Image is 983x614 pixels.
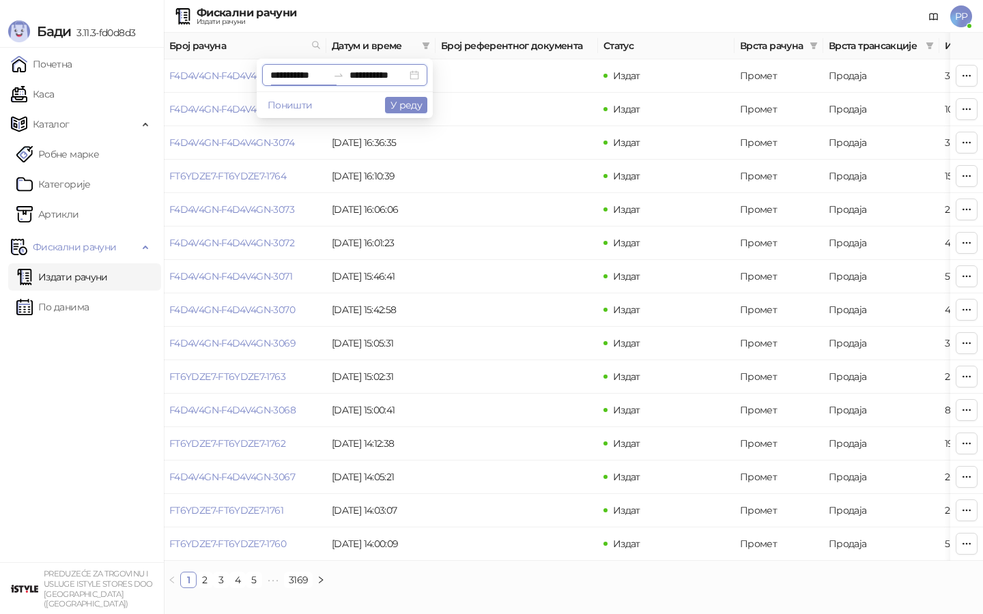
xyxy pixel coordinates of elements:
[169,304,295,316] a: F4D4V4GN-F4D4V4GN-3070
[823,126,939,160] td: Продаја
[613,437,640,450] span: Издат
[326,327,436,360] td: [DATE] 15:05:31
[326,394,436,427] td: [DATE] 15:00:41
[613,337,640,349] span: Издат
[326,360,436,394] td: [DATE] 15:02:31
[735,494,823,527] td: Промет
[823,460,939,494] td: Продаја
[164,494,326,527] td: FT6YDZE7-FT6YDZE7-1761
[613,170,640,182] span: Издат
[823,33,939,59] th: Врста трансакције
[422,42,430,50] span: filter
[326,527,436,561] td: [DATE] 14:00:09
[262,572,284,588] span: •••
[419,35,433,56] span: filter
[246,572,262,588] li: 5
[326,427,436,460] td: [DATE] 14:12:38
[11,575,38,602] img: 64x64-companyLogo-77b92cf4-9946-4f36-9751-bf7bb5fd2c7d.png
[613,538,640,550] span: Издат
[8,20,30,42] img: Logo
[169,538,286,550] a: FT6YDZE7-FT6YDZE7-1760
[164,360,326,394] td: FT6YDZE7-FT6YDZE7-1763
[164,527,326,561] td: FT6YDZE7-FT6YDZE7-1760
[16,293,89,321] a: По данима
[313,572,329,588] button: right
[169,170,286,182] a: FT6YDZE7-FT6YDZE7-1764
[169,136,294,149] a: F4D4V4GN-F4D4V4GN-3074
[823,494,939,527] td: Продаја
[326,226,436,260] td: [DATE] 16:01:23
[735,527,823,561] td: Промет
[326,126,436,160] td: [DATE] 16:36:35
[735,427,823,460] td: Промет
[164,260,326,293] td: F4D4V4GN-F4D4V4GN-3071
[164,226,326,260] td: F4D4V4GN-F4D4V4GN-3072
[823,193,939,226] td: Продаја
[735,327,823,360] td: Промет
[164,160,326,193] td: FT6YDZE7-FT6YDZE7-1764
[229,572,246,588] li: 4
[613,504,640,516] span: Издат
[613,404,640,416] span: Издат
[735,293,823,327] td: Промет
[326,293,436,327] td: [DATE] 15:42:58
[164,572,180,588] button: left
[923,5,945,27] a: Документација
[613,370,640,383] span: Издат
[735,126,823,160] td: Промет
[169,70,295,82] a: F4D4V4GN-F4D4V4GN-3076
[823,427,939,460] td: Продаја
[613,304,640,316] span: Издат
[735,59,823,93] td: Промет
[735,33,823,59] th: Врста рачуна
[810,42,818,50] span: filter
[613,237,640,249] span: Издат
[197,572,213,588] li: 2
[169,38,306,53] span: Број рачуна
[180,572,197,588] li: 1
[11,50,72,78] a: Почетна
[313,572,329,588] li: Следећа страна
[823,59,939,93] td: Продаја
[44,569,153,609] small: PREDUZEĆE ZA TRGOVINU I USLUGE ISTYLE STORES DOO [GEOGRAPHIC_DATA] ([GEOGRAPHIC_DATA])
[213,572,229,588] li: 3
[164,394,326,427] td: F4D4V4GN-F4D4V4GN-3068
[735,226,823,260] td: Промет
[37,23,71,40] span: Бади
[613,136,640,149] span: Издат
[164,193,326,226] td: F4D4V4GN-F4D4V4GN-3073
[326,160,436,193] td: [DATE] 16:10:39
[823,327,939,360] td: Продаја
[169,504,283,516] a: FT6YDZE7-FT6YDZE7-1761
[326,460,436,494] td: [DATE] 14:05:21
[823,160,939,193] td: Продаја
[169,203,294,216] a: F4D4V4GN-F4D4V4GN-3073
[285,572,312,587] a: 3169
[33,233,116,261] span: Фискални рачуни
[829,38,920,53] span: Врста трансакције
[823,226,939,260] td: Продаја
[950,5,972,27] span: PP
[333,70,344,81] span: to
[333,70,344,81] span: swap-right
[164,427,326,460] td: FT6YDZE7-FT6YDZE7-1762
[16,171,91,198] a: Категорије
[436,33,598,59] th: Број референтног документа
[16,201,79,228] a: ArtikliАртикли
[613,270,640,282] span: Издат
[598,33,735,59] th: Статус
[169,404,296,416] a: F4D4V4GN-F4D4V4GN-3068
[385,97,427,113] button: У реду
[735,460,823,494] td: Промет
[284,572,313,588] li: 3169
[16,263,108,291] a: Издати рачуни
[823,394,939,427] td: Продаја
[71,27,135,39] span: 3.11.3-fd0d8d3
[169,270,292,282] a: F4D4V4GN-F4D4V4GN-3071
[16,141,99,168] a: Робне марке
[613,471,640,483] span: Издат
[613,203,640,216] span: Издат
[197,8,296,18] div: Фискални рачуни
[613,103,640,115] span: Издат
[735,193,823,226] td: Промет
